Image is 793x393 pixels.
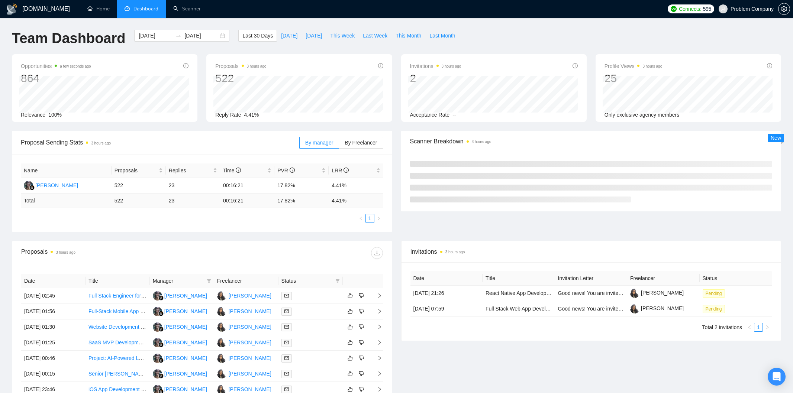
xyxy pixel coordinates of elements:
[326,30,359,42] button: This Week
[87,6,110,12] a: homeHome
[778,6,790,12] a: setting
[223,168,241,173] span: Time
[169,166,212,175] span: Replies
[86,274,150,288] th: Title
[281,32,297,40] span: [DATE]
[21,351,86,366] td: [DATE] 00:46
[627,271,700,286] th: Freelancer
[217,308,271,314] a: RG[PERSON_NAME]
[153,292,207,298] a: RS[PERSON_NAME]
[86,304,150,319] td: Full-Stack Mobile App Developer(s) for Subscription-Based Media App (iOS + Android)
[229,307,271,315] div: [PERSON_NAME]
[357,214,365,223] li: Previous Page
[703,306,728,312] a: Pending
[217,324,271,329] a: RG[PERSON_NAME]
[357,338,366,347] button: dislike
[24,182,78,188] a: RS[PERSON_NAME]
[238,30,277,42] button: Last 30 Days
[329,194,383,208] td: 4.41 %
[374,214,383,223] li: Next Page
[158,342,164,347] img: gigradar-bm.png
[112,178,166,194] td: 522
[284,356,289,360] span: mail
[88,355,225,361] a: Project: AI-Powered Lease & Contract Review – MVP Build
[630,304,639,314] img: c1tVSLj7g2lWAUoP0SlF5Uc3sF-mX_5oUy1bpRwdjeJdaqr6fmgyBSaHQw-pkKnEHN
[153,322,162,332] img: RS
[359,216,363,221] span: left
[778,3,790,15] button: setting
[220,178,274,194] td: 00:16:21
[153,277,204,285] span: Manager
[306,32,322,40] span: [DATE]
[768,368,786,386] div: Open Intercom Messenger
[371,324,382,329] span: right
[166,194,220,208] td: 23
[217,355,271,361] a: RG[PERSON_NAME]
[217,291,226,301] img: RG
[281,277,332,285] span: Status
[88,293,206,299] a: Full Stack Engineer for Internal Tools Development
[215,71,266,85] div: 522
[332,168,349,173] span: LRR
[21,319,86,335] td: [DATE] 01:30
[335,279,340,283] span: filter
[700,271,772,286] th: Status
[153,386,207,392] a: RS[PERSON_NAME]
[357,322,366,331] button: dislike
[745,323,754,332] button: left
[217,339,271,345] a: RG[PERSON_NAME]
[21,62,91,71] span: Opportunities
[229,338,271,347] div: [PERSON_NAME]
[445,250,465,254] time: 3 hours ago
[410,112,450,118] span: Acceptance Rate
[410,247,772,256] span: Invitations
[217,369,226,379] img: RG
[60,64,91,68] time: a few seconds ago
[21,194,112,208] td: Total
[357,291,366,300] button: dislike
[91,141,111,145] time: 3 hours ago
[371,293,382,298] span: right
[284,325,289,329] span: mail
[184,32,218,40] input: End date
[21,112,45,118] span: Relevance
[359,386,364,392] span: dislike
[703,305,725,313] span: Pending
[164,292,207,300] div: [PERSON_NAME]
[359,324,364,330] span: dislike
[284,340,289,345] span: mail
[88,371,235,377] a: Senior [PERSON_NAME] Developer for Admin Portal Redesign
[35,181,78,189] div: [PERSON_NAME]
[346,369,355,378] button: like
[158,358,164,363] img: gigradar-bm.png
[29,185,35,190] img: gigradar-bm.png
[486,290,603,296] a: React Native App Development for Private Aviation
[357,369,366,378] button: dislike
[274,194,329,208] td: 17.82 %
[359,355,364,361] span: dislike
[153,354,162,363] img: RS
[359,30,391,42] button: Last Week
[88,324,157,330] a: Website Development Project
[374,214,383,223] button: right
[348,386,353,392] span: like
[345,140,377,146] span: By Freelancer
[359,340,364,345] span: dislike
[483,286,555,301] td: React Native App Development for Private Aviation
[555,271,628,286] th: Invitation Letter
[153,324,207,329] a: RS[PERSON_NAME]
[371,355,382,361] span: right
[220,194,274,208] td: 00:16:21
[721,6,726,12] span: user
[173,6,201,12] a: searchScanner
[88,308,287,314] a: Full-Stack Mobile App Developer(s) for Subscription-Based Media App (iOS + Android)
[371,340,382,345] span: right
[410,271,483,286] th: Date
[703,290,728,296] a: Pending
[679,5,701,13] span: Connects:
[153,369,162,379] img: RS
[88,340,239,345] a: SaaS MVP Development for Voice, Scheduling, & Billing Platform
[346,354,355,363] button: like
[771,135,781,141] span: New
[284,293,289,298] span: mail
